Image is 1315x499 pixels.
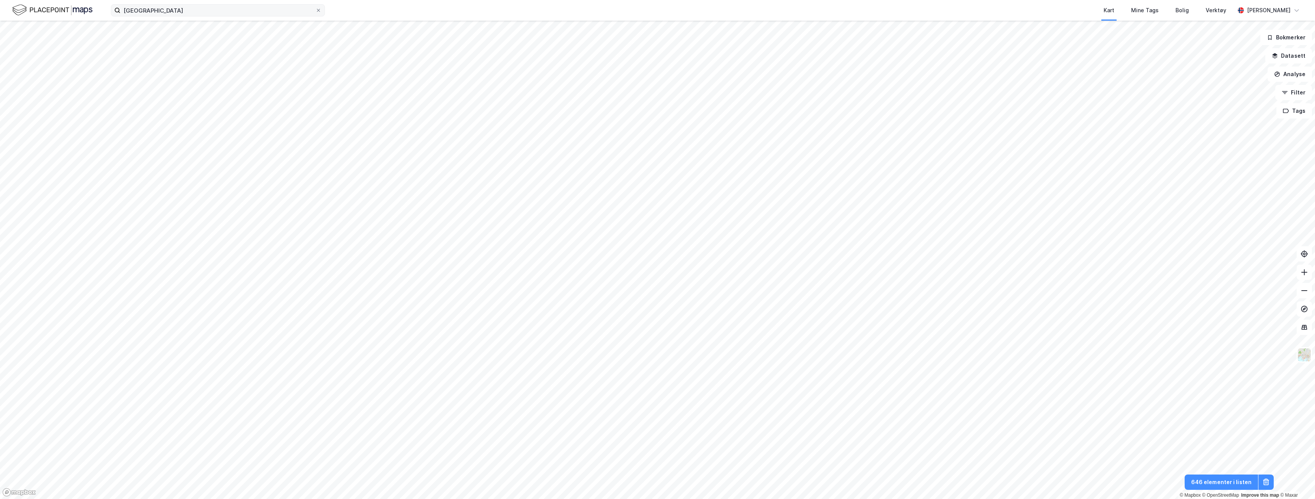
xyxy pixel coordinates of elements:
div: Bolig [1175,6,1189,15]
img: Z [1297,348,1312,362]
a: Mapbox homepage [2,488,36,497]
button: Analyse [1268,67,1312,82]
button: Tags [1276,103,1312,119]
button: Bokmerker [1260,30,1312,45]
div: Verktøy [1206,6,1226,15]
div: Kart [1104,6,1114,15]
button: Datasett [1265,48,1312,63]
div: [PERSON_NAME] [1247,6,1291,15]
a: Improve this map [1241,492,1279,498]
div: Kontrollprogram for chat [1277,462,1315,499]
input: Søk på adresse, matrikkel, gårdeiere, leietakere eller personer [120,5,315,16]
button: 646 elementer i listen [1185,475,1258,490]
a: OpenStreetMap [1202,492,1239,498]
button: Filter [1275,85,1312,100]
div: Mine Tags [1131,6,1159,15]
iframe: Chat Widget [1277,462,1315,499]
img: logo.f888ab2527a4732fd821a326f86c7f29.svg [12,3,93,17]
a: Mapbox [1180,492,1201,498]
